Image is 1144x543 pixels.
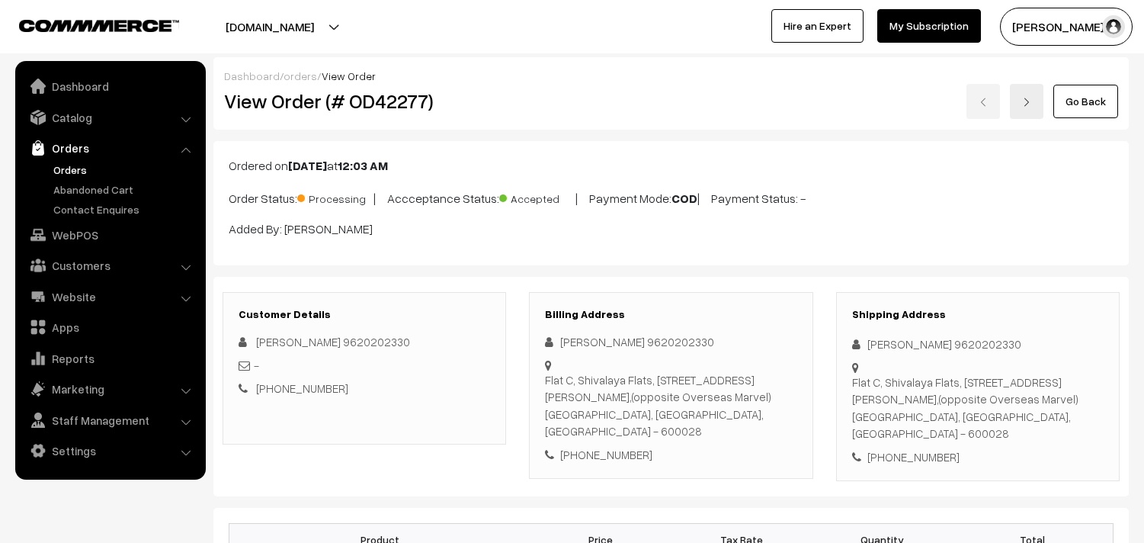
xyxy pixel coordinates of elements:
[19,20,179,31] img: COMMMERCE
[224,89,507,113] h2: View Order (# OD42277)
[338,158,388,173] b: 12:03 AM
[50,162,200,178] a: Orders
[852,448,1104,466] div: [PHONE_NUMBER]
[288,158,327,173] b: [DATE]
[322,69,376,82] span: View Order
[19,283,200,310] a: Website
[50,201,200,217] a: Contact Enquires
[256,381,348,395] a: [PHONE_NUMBER]
[1000,8,1133,46] button: [PERSON_NAME] s…
[19,252,200,279] a: Customers
[229,156,1114,175] p: Ordered on at
[229,187,1114,207] p: Order Status: | Accceptance Status: | Payment Mode: | Payment Status: -
[50,182,200,198] a: Abandoned Cart
[1022,98,1031,107] img: right-arrow.png
[224,68,1118,84] div: / /
[499,187,575,207] span: Accepted
[19,72,200,100] a: Dashboard
[224,69,280,82] a: Dashboard
[771,9,864,43] a: Hire an Expert
[19,375,200,403] a: Marketing
[545,333,796,351] div: [PERSON_NAME] 9620202330
[545,446,796,464] div: [PHONE_NUMBER]
[239,357,490,374] div: -
[256,335,410,349] span: [PERSON_NAME] 9620202330
[19,406,200,434] a: Staff Management
[297,187,373,207] span: Processing
[19,221,200,249] a: WebPOS
[284,69,317,82] a: orders
[19,134,200,162] a: Orders
[19,104,200,131] a: Catalog
[852,308,1104,321] h3: Shipping Address
[1053,85,1118,118] a: Go Back
[852,336,1104,353] div: [PERSON_NAME] 9620202330
[19,437,200,464] a: Settings
[671,191,697,206] b: COD
[19,15,152,34] a: COMMMERCE
[1102,15,1125,38] img: user
[239,308,490,321] h3: Customer Details
[877,9,981,43] a: My Subscription
[229,220,1114,238] p: Added By: [PERSON_NAME]
[172,8,367,46] button: [DOMAIN_NAME]
[19,345,200,372] a: Reports
[852,374,1104,442] div: Flat C, Shivalaya Flats, [STREET_ADDRESS][PERSON_NAME],(opposite Overseas Marvel) [GEOGRAPHIC_DAT...
[545,308,796,321] h3: Billing Address
[19,313,200,341] a: Apps
[545,371,796,440] div: Flat C, Shivalaya Flats, [STREET_ADDRESS][PERSON_NAME],(opposite Overseas Marvel) [GEOGRAPHIC_DAT...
